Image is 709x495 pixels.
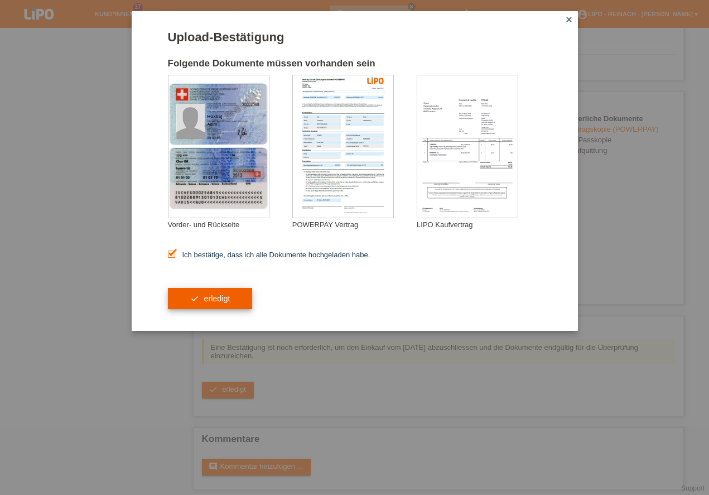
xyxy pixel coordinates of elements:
img: 39073_print.png [367,77,384,84]
div: Agim [208,122,263,126]
a: close [562,14,576,27]
img: upload_document_confirmation_type_receipt_generic.png [417,75,518,218]
img: swiss_id_photo_male.png [176,104,205,140]
div: POWERPAY Vertrag [292,220,417,229]
img: upload_document_confirmation_type_id_swiss_empty.png [168,75,269,218]
i: close [565,15,573,24]
h1: Upload-Bestätigung [168,30,542,44]
label: Ich bestätige, dass ich alle Dokumente hochgeladen habe. [168,251,370,259]
img: upload_document_confirmation_type_contract_kkg_whitelabel.png [293,75,393,218]
div: Vorder- und Rückseite [168,220,292,229]
h2: Folgende Dokumente müssen vorhanden sein [168,58,542,75]
div: LIPO Kaufvertrag [417,220,541,229]
div: Hoxhaj [208,114,263,119]
i: check [190,294,199,303]
span: erledigt [204,294,230,303]
button: check erledigt [168,288,253,309]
